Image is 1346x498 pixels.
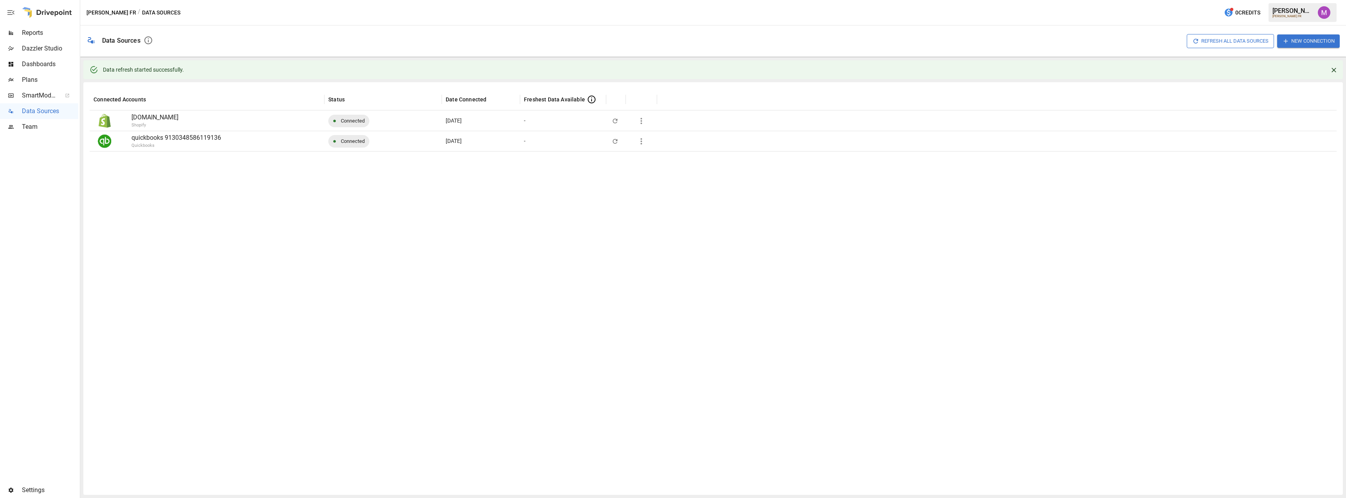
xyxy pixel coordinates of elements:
button: Sort [487,94,498,105]
div: Aug 21 2025 [442,110,520,131]
span: Data Sources [22,106,78,116]
span: Settings [22,485,78,495]
span: Plans [22,75,78,85]
img: Shopify Logo [98,114,112,128]
div: Data Sources [102,37,140,44]
div: Aug 21 2025 [442,131,520,151]
button: Sort [630,94,641,105]
button: Sort [345,94,356,105]
span: 0 Credits [1235,8,1260,18]
p: [DOMAIN_NAME] [131,113,320,122]
div: Data refresh started successfully. [103,63,184,77]
p: Quickbooks [131,143,362,149]
div: - [524,111,525,131]
span: Freshest Data Available [524,96,585,103]
span: Reports [22,28,78,38]
div: [PERSON_NAME] FR [1272,14,1313,18]
button: Sort [147,94,158,105]
div: Date Connected [446,96,486,103]
span: ™ [56,90,61,99]
img: Quickbooks Logo [98,134,112,148]
button: Close [1328,64,1340,76]
button: Umer Muhammed [1313,2,1335,23]
span: Dashboards [22,60,78,69]
span: Connected [336,111,369,131]
button: 0Credits [1221,5,1263,20]
div: Status [328,96,345,103]
button: [PERSON_NAME] FR [86,8,136,18]
button: New Connection [1277,34,1340,47]
div: Connected Accounts [94,96,146,103]
p: Shopify [131,122,362,129]
button: Sort [611,94,622,105]
p: quickbooks 9130348586119136 [131,133,320,143]
div: [PERSON_NAME] [1272,7,1313,14]
button: Refresh All Data Sources [1187,34,1274,48]
div: / [138,8,140,18]
span: Dazzler Studio [22,44,78,53]
img: Umer Muhammed [1318,6,1330,19]
span: SmartModel [22,91,56,100]
span: Connected [336,131,369,151]
div: - [524,131,525,151]
span: Team [22,122,78,132]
